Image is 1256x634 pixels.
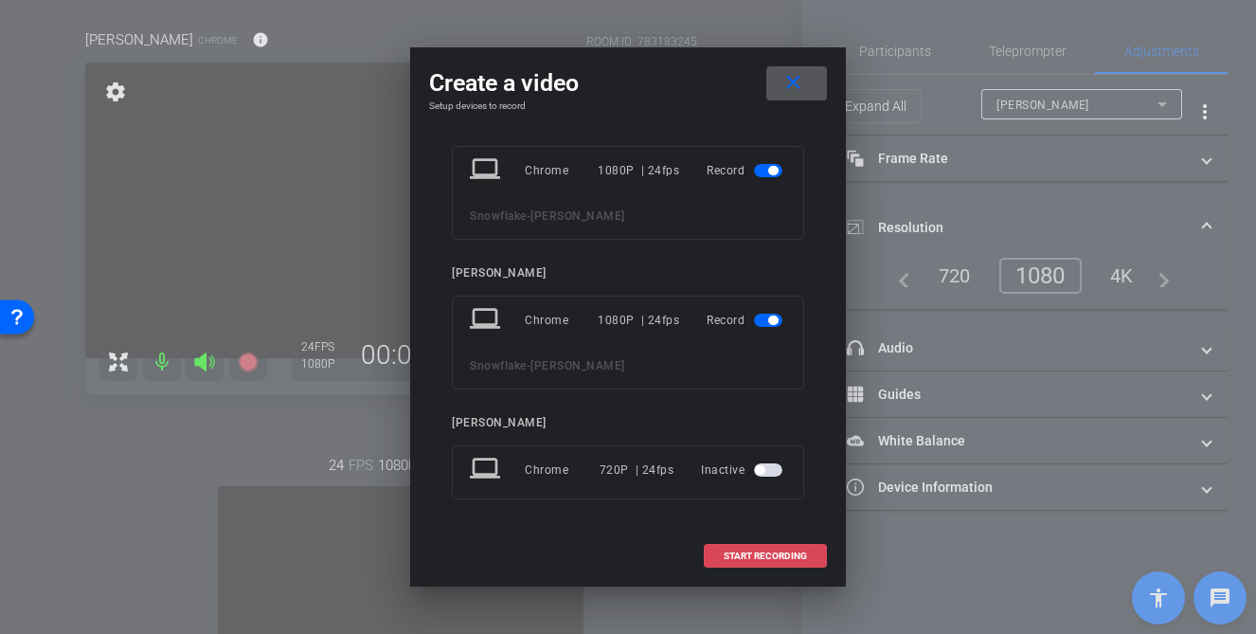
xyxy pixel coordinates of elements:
[707,154,786,188] div: Record
[600,453,674,487] div: 720P | 24fps
[525,154,598,188] div: Chrome
[429,100,827,112] h4: Setup devices to record
[452,416,804,430] div: [PERSON_NAME]
[598,303,679,337] div: 1080P | 24fps
[525,453,600,487] div: Chrome
[598,154,679,188] div: 1080P | 24fps
[470,453,504,487] mat-icon: laptop
[525,303,598,337] div: Chrome
[429,66,827,100] div: Create a video
[470,359,527,372] span: Snowflake
[530,209,625,223] span: [PERSON_NAME]
[470,154,504,188] mat-icon: laptop
[527,209,531,223] span: -
[530,359,625,372] span: [PERSON_NAME]
[701,453,786,487] div: Inactive
[724,552,807,561] span: START RECORDING
[704,544,827,568] button: START RECORDING
[470,209,527,223] span: Snowflake
[470,303,504,337] mat-icon: laptop
[527,359,531,372] span: -
[452,266,804,281] div: [PERSON_NAME]
[707,303,786,337] div: Record
[781,71,805,95] mat-icon: close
